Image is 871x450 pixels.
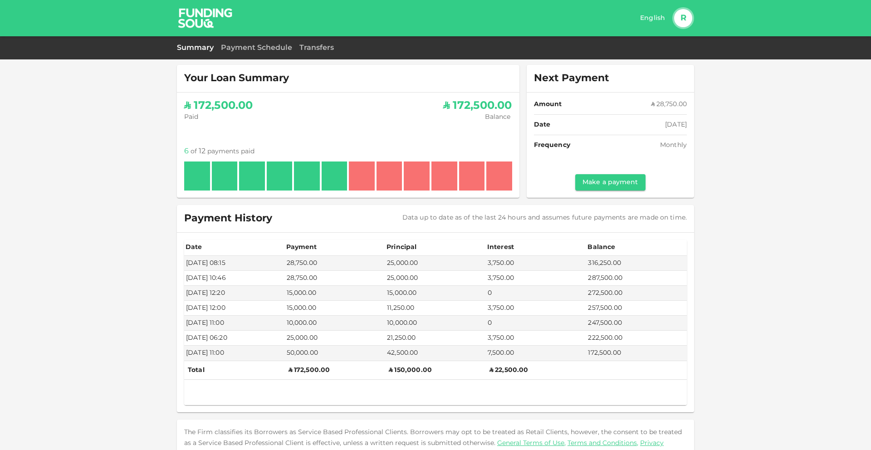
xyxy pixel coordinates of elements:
[534,120,551,129] span: Date
[285,286,386,301] td: 15,000.00
[660,141,687,150] span: Monthly
[489,365,583,376] div: ʢ 22,500.00
[385,286,486,301] td: 15,000.00
[486,301,587,316] td: 3,750.00
[587,242,615,253] div: Balance
[534,100,562,109] span: Amount
[385,256,486,271] td: 25,000.00
[575,174,645,191] a: Make a payment
[586,316,687,331] td: 247,500.00
[285,271,386,286] td: 28,750.00
[184,316,285,331] td: [DATE] 11:00
[586,271,687,286] td: 287,500.00
[651,100,687,109] span: ʢ 28,750.00
[221,44,292,52] a: Payment Schedule
[443,100,512,112] span: ʢ 172,500.00
[445,112,510,122] div: Balance
[387,242,416,253] div: Principal
[207,147,254,156] span: payments paid
[286,242,317,253] div: Payment
[289,365,382,376] div: ʢ 172,500.00
[586,256,687,271] td: 316,250.00
[586,331,687,346] td: 222,500.00
[184,301,285,316] td: [DATE] 12:00
[184,100,253,112] span: ʢ 172,500.00
[199,145,206,158] span: 12
[299,44,334,52] a: Transfers
[184,286,285,301] td: [DATE] 12:20
[285,331,386,346] td: 25,000.00
[534,141,570,150] span: Frequency
[184,331,285,346] td: [DATE] 06:20
[486,286,587,301] td: 0
[285,346,386,361] td: 50,000.00
[184,145,189,158] span: 6
[534,72,609,85] span: Next Payment
[487,242,514,253] div: Interest
[184,112,253,122] div: Paid
[385,331,486,346] td: 21,250.00
[486,331,587,346] td: 3,750.00
[188,365,281,376] div: Total
[184,271,285,286] td: [DATE] 10:46
[640,15,665,21] span: English
[674,9,692,27] button: R
[184,256,285,271] td: [DATE] 08:15
[385,271,486,286] td: 25,000.00
[586,286,687,301] td: 272,500.00
[285,316,386,331] td: 10,000.00
[285,256,386,271] td: 28,750.00
[186,242,202,253] div: Date
[568,440,638,446] a: Terms and Conditions,
[486,256,587,271] td: 3,750.00
[586,346,687,361] td: 172,500.00
[191,147,197,156] span: of
[184,212,272,225] span: Payment History
[486,271,587,286] td: 3,750.00
[285,301,386,316] td: 15,000.00
[486,346,587,361] td: 7,500.00
[184,346,285,361] td: [DATE] 11:00
[385,346,486,361] td: 42,500.00
[184,429,682,446] span: The Firm classifies its Borrowers as Service Based Professional Clients. Borrowers may opt to be ...
[497,440,566,446] a: General Terms of Use,
[385,316,486,331] td: 10,000.00
[385,301,486,316] td: 11,250.00
[486,316,587,331] td: 0
[184,72,289,85] span: Your Loan Summary
[177,44,214,52] a: Summary
[402,215,687,221] span: Data up to date as of the last 24 hours and assumes future payments are made on time.
[389,365,482,376] div: ʢ 150,000.00
[586,301,687,316] td: 257,500.00
[665,120,687,129] span: [DATE]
